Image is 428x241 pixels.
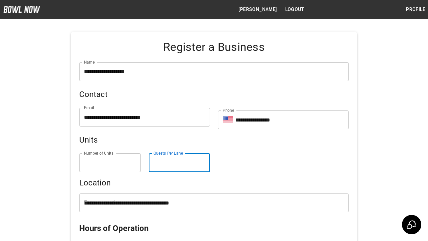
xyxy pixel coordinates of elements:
[79,89,348,100] h5: Contact
[236,3,280,16] button: [PERSON_NAME]
[79,135,348,145] h5: Units
[79,223,348,234] h5: Hours of Operation
[79,40,348,54] h4: Register a Business
[79,177,348,188] h5: Location
[223,115,233,125] button: Select country
[3,6,40,13] img: logo
[403,3,428,16] button: Profile
[283,3,307,16] button: Logout
[223,107,234,113] label: Phone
